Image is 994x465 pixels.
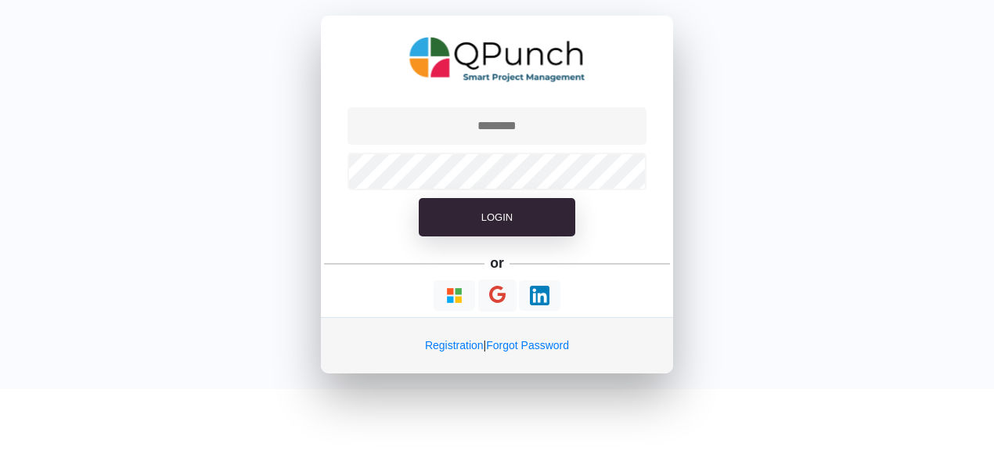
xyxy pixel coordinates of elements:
[419,198,575,237] button: Login
[481,211,513,223] span: Login
[530,286,549,305] img: Loading...
[434,280,475,311] button: Continue With Microsoft Azure
[409,31,585,88] img: QPunch
[445,286,464,305] img: Loading...
[321,317,673,373] div: |
[519,280,560,311] button: Continue With LinkedIn
[488,252,507,274] h5: or
[425,339,484,351] a: Registration
[486,339,569,351] a: Forgot Password
[478,279,517,312] button: Continue With Google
